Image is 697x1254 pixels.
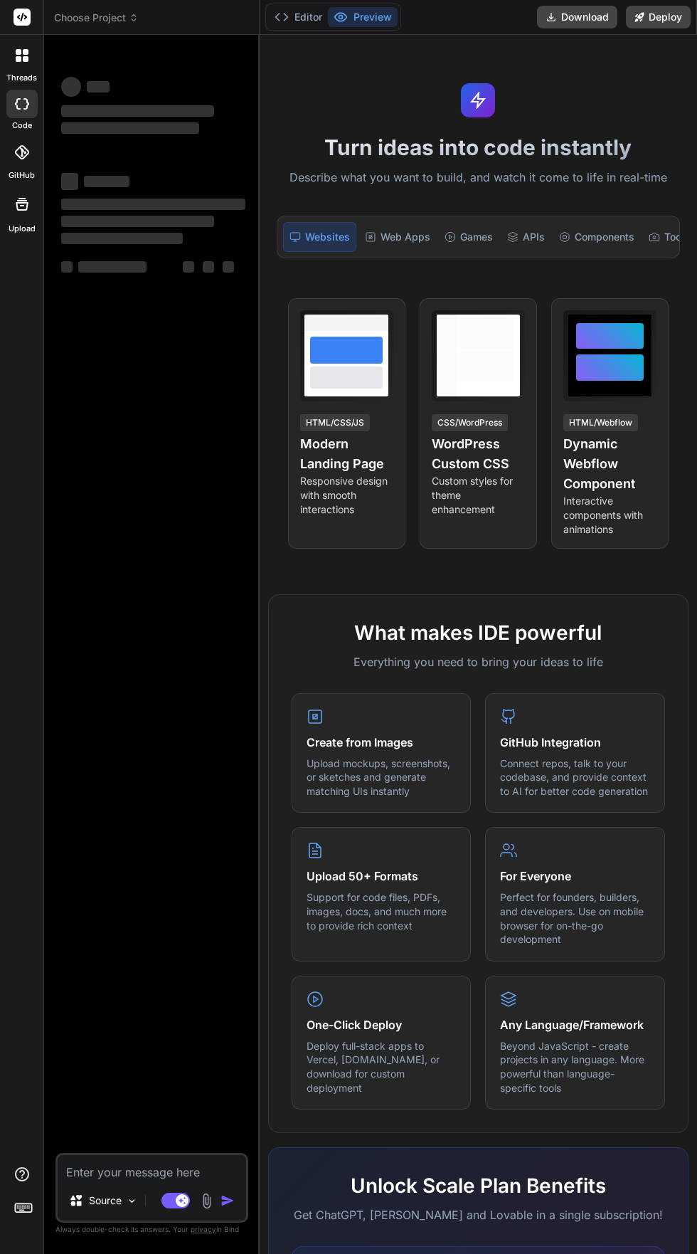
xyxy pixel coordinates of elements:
[89,1194,122,1208] p: Source
[307,1016,457,1033] h4: One-Click Deploy
[198,1193,215,1209] img: attachment
[283,222,356,252] div: Websites
[500,1016,650,1033] h4: Any Language/Framework
[563,494,656,537] p: Interactive components with animations
[292,1206,665,1223] p: Get ChatGPT, [PERSON_NAME] and Lovable in a single subscription!
[78,261,147,273] span: ‌
[432,414,508,431] div: CSS/WordPress
[12,120,32,132] label: code
[500,1039,650,1095] p: Beyond JavaScript - create projects in any language. More powerful than language-specific tools
[61,105,214,117] span: ‌
[300,434,393,474] h4: Modern Landing Page
[300,414,370,431] div: HTML/CSS/JS
[84,176,129,187] span: ‌
[563,434,656,494] h4: Dynamic Webflow Component
[537,6,617,28] button: Download
[87,81,110,93] span: ‌
[61,173,78,190] span: ‌
[307,890,457,932] p: Support for code files, PDFs, images, docs, and much more to provide rich context
[191,1225,216,1233] span: privacy
[203,261,214,273] span: ‌
[220,1194,235,1208] img: icon
[61,122,199,134] span: ‌
[54,11,139,25] span: Choose Project
[269,7,328,27] button: Editor
[626,6,691,28] button: Deploy
[292,653,665,670] p: Everything you need to bring your ideas to life
[292,1171,665,1201] h2: Unlock Scale Plan Benefits
[61,216,214,227] span: ‌
[61,261,73,273] span: ‌
[9,223,36,235] label: Upload
[55,1223,248,1236] p: Always double-check its answers. Your in Bind
[500,757,650,799] p: Connect repos, talk to your codebase, and provide context to AI for better code generation
[6,72,37,84] label: threads
[300,474,393,517] p: Responsive design with smooth interactions
[432,474,525,517] p: Custom styles for theme enhancement
[328,7,398,27] button: Preview
[268,135,688,160] h1: Turn ideas into code instantly
[61,77,81,97] span: ‌
[268,169,688,187] p: Describe what you want to build, and watch it come to life in real-time
[553,222,640,252] div: Components
[61,233,183,244] span: ‌
[500,868,650,885] h4: For Everyone
[126,1195,138,1207] img: Pick Models
[183,261,194,273] span: ‌
[500,734,650,751] h4: GitHub Integration
[359,222,436,252] div: Web Apps
[307,1039,457,1095] p: Deploy full-stack apps to Vercel, [DOMAIN_NAME], or download for custom deployment
[307,868,457,885] h4: Upload 50+ Formats
[501,222,550,252] div: APIs
[439,222,499,252] div: Games
[432,434,525,474] h4: WordPress Custom CSS
[500,890,650,946] p: Perfect for founders, builders, and developers. Use on mobile browser for on-the-go development
[643,222,696,252] div: Tools
[307,734,457,751] h4: Create from Images
[292,618,665,648] h2: What makes IDE powerful
[563,414,638,431] div: HTML/Webflow
[307,757,457,799] p: Upload mockups, screenshots, or sketches and generate matching UIs instantly
[223,261,234,273] span: ‌
[9,169,35,181] label: GitHub
[61,199,245,210] span: ‌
